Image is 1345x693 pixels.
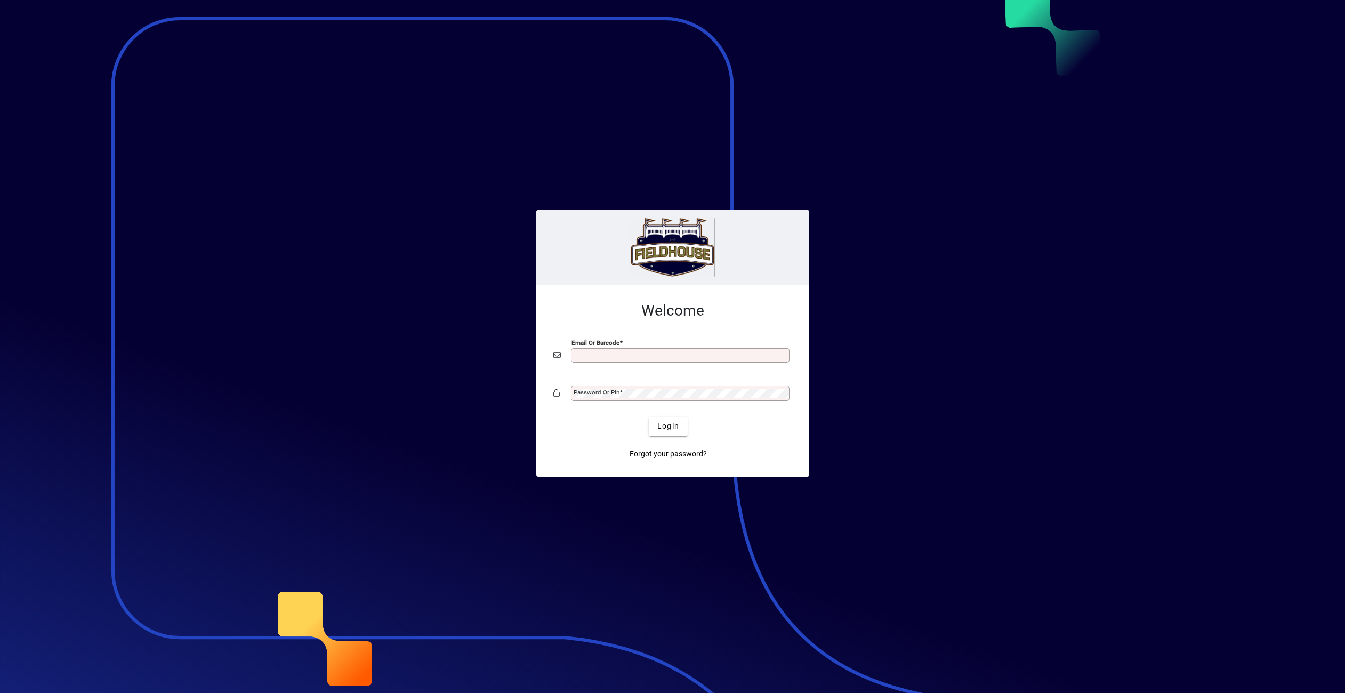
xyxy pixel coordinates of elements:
mat-label: Email or Barcode [571,339,619,346]
a: Forgot your password? [625,445,711,464]
span: Forgot your password? [630,448,707,460]
span: Login [657,421,679,432]
mat-label: Password or Pin [574,389,619,396]
h2: Welcome [553,302,792,320]
button: Login [649,417,688,436]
